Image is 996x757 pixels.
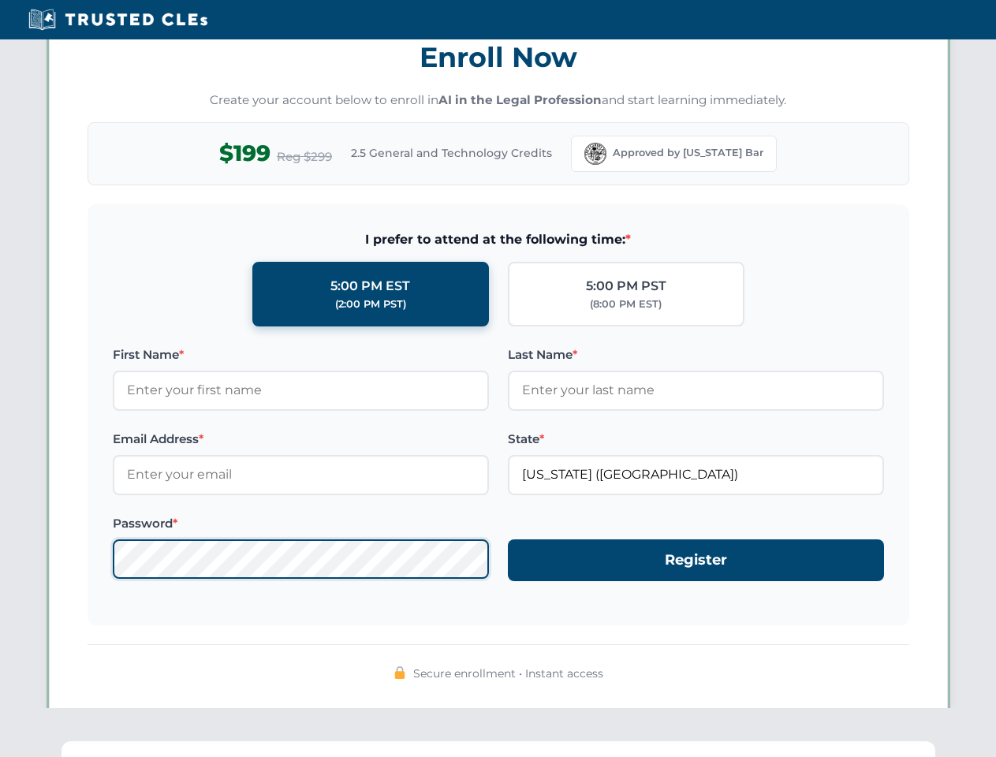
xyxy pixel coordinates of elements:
[394,666,406,679] img: 🔒
[113,371,489,410] input: Enter your first name
[277,147,332,166] span: Reg $299
[88,32,909,82] h3: Enroll Now
[351,144,552,162] span: 2.5 General and Technology Credits
[113,514,489,533] label: Password
[613,145,763,161] span: Approved by [US_STATE] Bar
[113,430,489,449] label: Email Address
[113,345,489,364] label: First Name
[508,455,884,494] input: Florida (FL)
[508,539,884,581] button: Register
[413,665,603,682] span: Secure enrollment • Instant access
[335,296,406,312] div: (2:00 PM PST)
[113,455,489,494] input: Enter your email
[24,8,212,32] img: Trusted CLEs
[438,92,602,107] strong: AI in the Legal Profession
[508,345,884,364] label: Last Name
[113,229,884,250] span: I prefer to attend at the following time:
[584,143,606,165] img: Florida Bar
[586,276,666,296] div: 5:00 PM PST
[330,276,410,296] div: 5:00 PM EST
[590,296,662,312] div: (8:00 PM EST)
[219,136,270,171] span: $199
[508,371,884,410] input: Enter your last name
[88,91,909,110] p: Create your account below to enroll in and start learning immediately.
[508,430,884,449] label: State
